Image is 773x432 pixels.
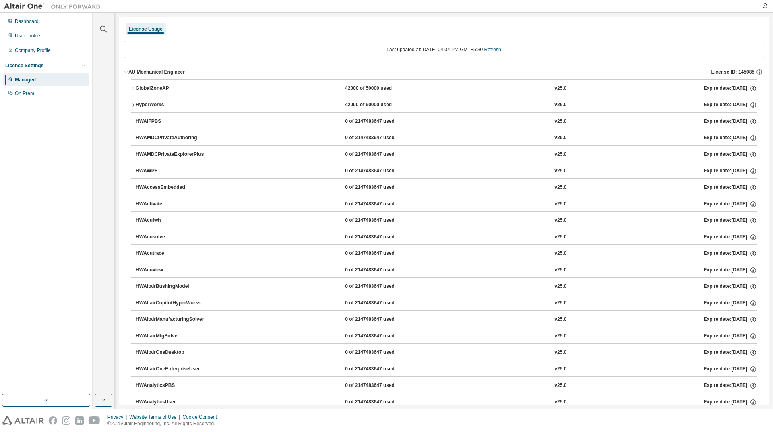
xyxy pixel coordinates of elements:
[345,366,418,373] div: 0 of 2147483647 used
[704,118,757,125] div: Expire date: [DATE]
[704,250,757,257] div: Expire date: [DATE]
[136,377,757,395] button: HWAnalyticsPBS0 of 2147483647 usedv25.0Expire date:[DATE]
[136,278,757,296] button: HWAltairBushingModel0 of 2147483647 usedv25.0Expire date:[DATE]
[554,234,566,241] div: v25.0
[345,333,418,340] div: 0 of 2147483647 used
[15,76,36,83] div: Managed
[554,151,566,158] div: v25.0
[554,118,566,125] div: v25.0
[136,212,757,229] button: HWAcufwh0 of 2147483647 usedv25.0Expire date:[DATE]
[345,234,418,241] div: 0 of 2147483647 used
[136,113,757,130] button: HWAIFPBS0 of 2147483647 usedv25.0Expire date:[DATE]
[136,382,208,389] div: HWAnalyticsPBS
[136,184,208,191] div: HWAccessEmbedded
[136,228,757,246] button: HWAcusolve0 of 2147483647 usedv25.0Expire date:[DATE]
[345,118,418,125] div: 0 of 2147483647 used
[128,69,185,75] div: AU Mechanical Engineer
[136,234,208,241] div: HWAcusolve
[136,261,757,279] button: HWAcuview0 of 2147483647 usedv25.0Expire date:[DATE]
[554,316,566,323] div: v25.0
[136,393,757,411] button: HWAnalyticsUser0 of 2147483647 usedv25.0Expire date:[DATE]
[345,283,418,290] div: 0 of 2147483647 used
[15,18,39,25] div: Dashboard
[484,47,501,52] a: Refresh
[136,85,208,92] div: GlobalZoneAP
[345,200,418,208] div: 0 of 2147483647 used
[136,250,208,257] div: HWAcutrace
[345,399,418,406] div: 0 of 2147483647 used
[704,382,757,389] div: Expire date: [DATE]
[704,300,757,307] div: Expire date: [DATE]
[704,134,757,142] div: Expire date: [DATE]
[136,360,757,378] button: HWAltairOneEnterpriseUser0 of 2147483647 usedv25.0Expire date:[DATE]
[15,33,40,39] div: User Profile
[554,382,566,389] div: v25.0
[129,414,182,420] div: Website Terms of Use
[136,316,208,323] div: HWAltairManufacturingSolver
[554,217,566,224] div: v25.0
[89,416,100,425] img: youtube.svg
[554,85,566,92] div: v25.0
[136,344,757,362] button: HWAltairOneDesktop0 of 2147483647 usedv25.0Expire date:[DATE]
[554,399,566,406] div: v25.0
[136,162,757,180] button: HWAWPF0 of 2147483647 usedv25.0Expire date:[DATE]
[345,267,418,274] div: 0 of 2147483647 used
[704,184,757,191] div: Expire date: [DATE]
[182,414,221,420] div: Cookie Consent
[554,184,566,191] div: v25.0
[136,294,757,312] button: HWAltairCopilotHyperWorks0 of 2147483647 usedv25.0Expire date:[DATE]
[136,283,208,290] div: HWAltairBushingModel
[704,349,757,356] div: Expire date: [DATE]
[4,2,105,10] img: Altair One
[136,217,208,224] div: HWAcufwh
[704,85,757,92] div: Expire date: [DATE]
[136,167,208,175] div: HWAWPF
[704,200,757,208] div: Expire date: [DATE]
[345,101,418,109] div: 42000 of 50000 used
[345,217,418,224] div: 0 of 2147483647 used
[345,316,418,323] div: 0 of 2147483647 used
[5,62,43,69] div: License Settings
[136,333,208,340] div: HWAltairMfgSolver
[345,382,418,389] div: 0 of 2147483647 used
[554,366,566,373] div: v25.0
[136,245,757,263] button: HWAcutrace0 of 2147483647 usedv25.0Expire date:[DATE]
[131,96,757,114] button: HyperWorks42000 of 50000 usedv25.0Expire date:[DATE]
[554,349,566,356] div: v25.0
[107,414,129,420] div: Privacy
[136,366,208,373] div: HWAltairOneEnterpriseUser
[554,300,566,307] div: v25.0
[704,217,757,224] div: Expire date: [DATE]
[711,69,754,75] span: License ID: 145085
[554,167,566,175] div: v25.0
[15,47,51,54] div: Company Profile
[704,151,757,158] div: Expire date: [DATE]
[704,267,757,274] div: Expire date: [DATE]
[345,134,418,142] div: 0 of 2147483647 used
[107,420,222,427] p: © 2025 Altair Engineering, Inc. All Rights Reserved.
[554,267,566,274] div: v25.0
[124,41,764,58] div: Last updated at: [DATE] 04:04 PM GMT+5:30
[136,399,208,406] div: HWAnalyticsUser
[704,234,757,241] div: Expire date: [DATE]
[704,333,757,340] div: Expire date: [DATE]
[136,101,208,109] div: HyperWorks
[704,366,757,373] div: Expire date: [DATE]
[345,151,418,158] div: 0 of 2147483647 used
[75,416,84,425] img: linkedin.svg
[136,179,757,196] button: HWAccessEmbedded0 of 2147483647 usedv25.0Expire date:[DATE]
[704,399,757,406] div: Expire date: [DATE]
[49,416,57,425] img: facebook.svg
[136,267,208,274] div: HWAcuview
[345,349,418,356] div: 0 of 2147483647 used
[345,184,418,191] div: 0 of 2147483647 used
[124,63,764,81] button: AU Mechanical EngineerLicense ID: 145085
[62,416,70,425] img: instagram.svg
[554,250,566,257] div: v25.0
[554,200,566,208] div: v25.0
[15,90,34,97] div: On Prem
[345,300,418,307] div: 0 of 2147483647 used
[2,416,44,425] img: altair_logo.svg
[129,26,163,32] div: License Usage
[345,167,418,175] div: 0 of 2147483647 used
